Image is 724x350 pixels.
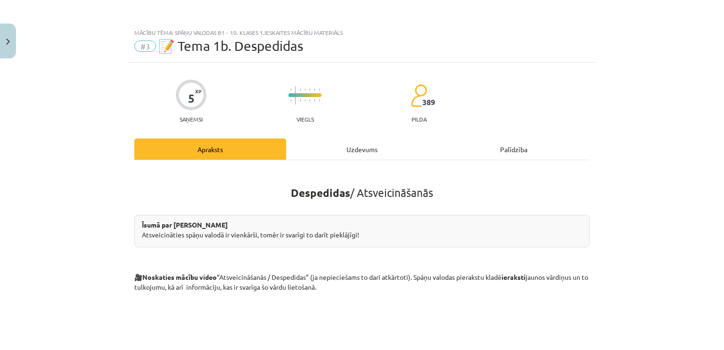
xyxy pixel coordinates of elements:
strong: Noskaties mācību video [142,273,217,281]
img: icon-short-line-57e1e144782c952c97e751825c79c345078a6d821885a25fce030b3d8c18986b.svg [314,99,315,102]
img: icon-short-line-57e1e144782c952c97e751825c79c345078a6d821885a25fce030b3d8c18986b.svg [290,99,291,102]
div: Atsveicināties spāņu valodā ir vienkārši, tomēr ir svarīgi to darīt pieklājīgi! [134,215,590,247]
img: icon-short-line-57e1e144782c952c97e751825c79c345078a6d821885a25fce030b3d8c18986b.svg [319,89,320,91]
p: pilda [411,116,427,122]
span: #3 [134,41,156,52]
span: XP [195,89,201,94]
img: icon-short-line-57e1e144782c952c97e751825c79c345078a6d821885a25fce030b3d8c18986b.svg [309,89,310,91]
div: 5 [188,92,195,105]
div: Uzdevums [286,138,438,160]
div: Apraksts [134,138,286,160]
img: icon-short-line-57e1e144782c952c97e751825c79c345078a6d821885a25fce030b3d8c18986b.svg [300,99,301,102]
div: Palīdzība [438,138,590,160]
strong: Īsumā par [PERSON_NAME] [142,220,228,229]
img: icon-long-line-d9ea69661e0d244f92f715978eff75569469978d946b2353a9bb055b3ed8787d.svg [295,86,296,105]
img: icon-short-line-57e1e144782c952c97e751825c79c345078a6d821885a25fce030b3d8c18986b.svg [304,89,305,91]
p: Saņemsi [176,116,206,122]
img: icon-short-line-57e1e144782c952c97e751825c79c345078a6d821885a25fce030b3d8c18986b.svg [290,89,291,91]
p: 🎥 “Atsveicināšanās / Despedidas” (ja nepieciešams to dari atkārtoti). Spāņu valodas pierakstu kla... [134,268,590,292]
h1: / Atsveicināšanās [134,169,590,212]
div: Mācību tēma: Spāņu valodas b1 - 10. klases 1.ieskaites mācību materiāls [134,29,590,36]
img: icon-short-line-57e1e144782c952c97e751825c79c345078a6d821885a25fce030b3d8c18986b.svg [304,99,305,102]
img: icon-close-lesson-0947bae3869378f0d4975bcd49f059093ad1ed9edebbc8119c70593378902aed.svg [6,39,10,45]
img: icon-short-line-57e1e144782c952c97e751825c79c345078a6d821885a25fce030b3d8c18986b.svg [319,99,320,102]
img: icon-short-line-57e1e144782c952c97e751825c79c345078a6d821885a25fce030b3d8c18986b.svg [300,89,301,91]
p: Viegls [296,116,314,122]
img: students-c634bb4e5e11cddfef0936a35e636f08e4e9abd3cc4e673bd6f9a4125e45ecb1.svg [411,84,427,107]
strong: Despedidas [291,186,350,200]
img: icon-short-line-57e1e144782c952c97e751825c79c345078a6d821885a25fce030b3d8c18986b.svg [309,99,310,102]
span: 389 [422,98,435,106]
span: 📝 Tema 1b. Despedidas [158,38,303,54]
img: icon-short-line-57e1e144782c952c97e751825c79c345078a6d821885a25fce030b3d8c18986b.svg [314,89,315,91]
strong: ieraksti [502,273,526,281]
